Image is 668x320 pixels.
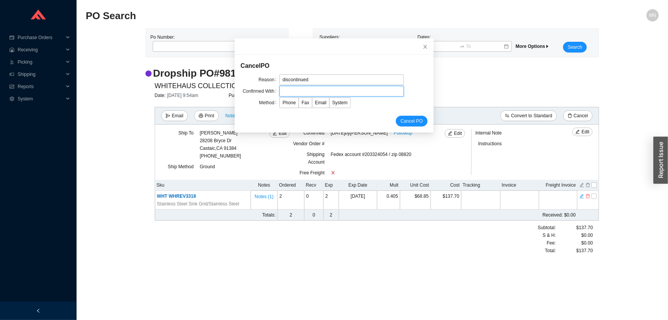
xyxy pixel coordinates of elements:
[568,43,582,51] span: Search
[254,192,274,198] button: Notes (1)
[323,191,339,210] td: 2
[339,191,377,210] td: [DATE]
[505,113,510,119] span: swap
[572,128,593,136] button: editEdit
[454,130,462,137] span: Edit
[581,128,590,136] span: Edit
[547,239,556,247] span: Fee :
[649,9,657,21] span: MN
[258,74,279,85] label: Reason
[205,112,214,120] span: Print
[157,194,196,199] span: WHT WHREV3318
[575,130,580,135] span: edit
[423,44,428,49] span: close
[243,86,279,97] label: Confirmed With
[500,110,557,121] button: swapConvert to Standard
[293,141,325,146] span: Vendor Order #
[323,180,339,191] th: Exp
[194,110,219,121] button: printerPrint
[585,193,591,198] button: delete
[459,44,465,49] span: swap-right
[166,113,170,119] span: send
[172,112,183,120] span: Email
[300,170,325,176] span: Free Freight
[331,151,453,169] div: Fedex account #203324054 / zip 08820
[459,44,465,49] span: to
[251,180,278,191] th: Notes
[545,44,550,49] span: caret-right
[377,210,577,221] td: $0.00
[157,181,249,189] div: Sku
[229,93,259,98] span: Purchase rep:
[475,130,502,136] span: Internal Note
[563,110,593,121] button: deleteCancel
[304,130,325,136] span: Confirmed
[9,35,15,40] span: credit-card
[86,9,516,23] h2: PO Search
[339,180,377,191] th: Exp Date
[331,129,388,137] span: [DATE] by [PERSON_NAME]
[278,210,304,221] td: 2
[396,116,427,126] button: Cancel PO
[18,68,64,80] span: Shipping
[155,93,167,98] span: Date:
[332,100,348,105] span: System
[511,112,552,120] span: Convert to Standard
[545,247,556,254] span: Total:
[315,100,327,105] span: Email
[318,33,416,53] div: Suppliers:
[394,129,412,137] a: Followup
[18,80,64,93] span: Reports
[516,44,550,49] span: More Options
[225,112,245,117] button: Notes (1)
[304,180,323,191] th: Recv
[323,210,339,221] td: 2
[416,33,514,53] div: Dates:
[155,80,242,92] span: WHITEHAUS COLLECTION
[461,180,500,191] th: Tracking
[278,191,304,210] td: 2
[304,191,323,210] td: 0
[563,42,587,53] button: Search
[574,112,588,120] span: Cancel
[273,131,277,136] span: edit
[539,180,578,191] th: Freight Invoice
[161,110,188,121] button: sendEmail
[579,193,585,198] button: edit
[18,56,64,68] span: Picking
[178,130,194,136] span: Ship To
[200,129,241,152] div: [PERSON_NAME] 28208 Bryce Dr Castaic , CA 91384
[18,93,64,105] span: System
[157,200,239,208] span: Stainless Steel Sink Grid/Stainless Steel
[18,31,64,44] span: Purchase Orders
[580,194,584,199] span: edit
[150,33,250,53] div: Po Number:
[279,130,287,137] span: Edit
[421,43,458,50] input: From
[448,131,452,136] span: edit
[568,113,572,119] span: delete
[200,129,241,160] div: [PHONE_NUMBER]
[278,180,304,191] th: Ordered
[585,182,591,187] button: delete
[9,84,15,89] span: fund
[377,191,400,210] td: 0.405
[579,182,585,187] button: edit
[556,231,593,239] div: $0.00
[241,61,428,71] div: Cancel PO
[225,112,244,120] span: Notes ( 1 )
[307,152,325,165] span: Shipping Account
[478,141,501,146] span: Instructions
[18,44,64,56] span: Receiving
[9,97,15,101] span: setting
[302,100,309,105] span: Fax
[466,43,503,50] input: To
[400,117,423,125] span: Cancel PO
[269,129,290,138] button: editEdit
[283,100,296,105] span: Phone
[586,194,590,199] span: delete
[400,191,431,210] td: $68.85
[538,224,556,231] span: Subtotal:
[417,38,434,55] button: Close
[262,212,276,218] span: Totals:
